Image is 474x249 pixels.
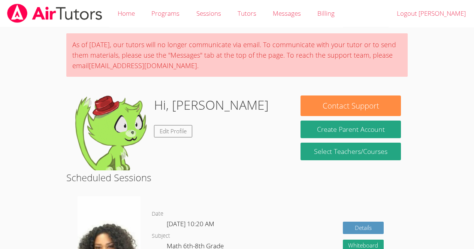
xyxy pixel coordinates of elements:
span: [DATE] 10:20 AM [167,219,214,228]
button: Create Parent Account [301,121,401,138]
img: default.png [73,95,148,170]
img: airtutors_banner-c4298cdbf04f3fff15de1276eac7730deb9818008684d7c2e4769d2f7ddbe033.png [6,4,103,23]
button: Contact Support [301,95,401,116]
span: Messages [273,9,301,18]
a: Edit Profile [154,125,192,137]
dt: Date [152,209,163,219]
dt: Subject [152,231,170,241]
a: Details [343,222,384,234]
div: As of [DATE], our tutors will no longer communicate via email. To communicate with your tutor or ... [66,33,408,77]
a: Select Teachers/Courses [301,143,401,160]
h2: Scheduled Sessions [66,170,408,185]
h1: Hi, [PERSON_NAME] [154,95,269,115]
